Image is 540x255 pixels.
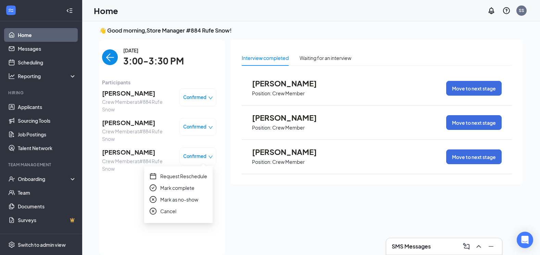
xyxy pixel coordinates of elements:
[446,115,502,130] button: Move to next stage
[252,79,327,88] span: [PERSON_NAME]
[102,157,174,172] span: Crew Member at #884 Rufe Snow
[102,127,174,143] span: Crew Member at #884 Rufe Snow
[18,199,76,213] a: Documents
[446,81,502,96] button: Move to next stage
[102,118,174,127] span: [PERSON_NAME]
[473,241,484,252] button: ChevronUp
[252,90,272,97] p: Position:
[252,113,327,122] span: [PERSON_NAME]
[183,123,206,130] span: Confirmed
[102,49,118,65] button: back-button
[517,232,533,248] div: Open Intercom Messenger
[242,54,289,62] div: Interview completed
[486,241,497,252] button: Minimize
[160,172,207,180] span: Request Reschedule
[8,73,15,80] svg: Analysis
[18,100,76,114] a: Applicants
[8,175,15,182] svg: UserCheck
[446,149,502,164] button: Move to next stage
[102,147,174,157] span: [PERSON_NAME]
[18,127,76,141] a: Job Postings
[66,7,73,14] svg: Collapse
[475,242,483,251] svg: ChevronUp
[102,98,174,113] span: Crew Member at #884 Rufe Snow
[462,242,470,251] svg: ComposeMessage
[150,208,156,215] span: close-circle
[18,175,71,182] div: Onboarding
[18,186,76,199] a: Team
[18,56,76,69] a: Scheduling
[8,90,75,96] div: Hiring
[150,184,156,191] span: check-circle
[123,47,184,54] span: [DATE]
[8,241,15,248] svg: Settings
[123,54,184,68] span: 3:00-3:30 PM
[461,241,472,252] button: ComposeMessage
[150,196,156,203] span: close-circle
[8,162,75,168] div: Team Management
[487,242,495,251] svg: Minimize
[208,155,213,159] span: down
[160,196,198,203] span: Mark as no-show
[18,114,76,127] a: Sourcing Tools
[18,28,76,42] a: Home
[208,125,213,130] span: down
[272,90,305,97] p: Crew Member
[18,213,76,227] a: SurveysCrown
[160,207,176,215] span: Cancel
[94,5,118,16] h1: Home
[102,78,216,86] span: Participants
[208,96,213,100] span: down
[252,147,327,156] span: [PERSON_NAME]
[252,159,272,165] p: Position:
[392,243,431,250] h3: SMS Messages
[519,8,524,13] div: SS
[18,73,77,80] div: Reporting
[502,7,511,15] svg: QuestionInfo
[18,241,66,248] div: Switch to admin view
[272,159,305,165] p: Crew Member
[160,184,194,192] span: Mark complete
[99,27,523,34] h3: 👋 Good morning, Store Manager #884 Rufe Snow !
[272,124,305,131] p: Crew Member
[18,42,76,56] a: Messages
[183,153,206,160] span: Confirmed
[150,173,156,180] span: calendar
[8,7,14,14] svg: WorkstreamLogo
[102,88,174,98] span: [PERSON_NAME]
[18,141,76,155] a: Talent Network
[183,94,206,101] span: Confirmed
[300,54,351,62] div: Waiting for an interview
[252,124,272,131] p: Position:
[487,7,495,15] svg: Notifications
